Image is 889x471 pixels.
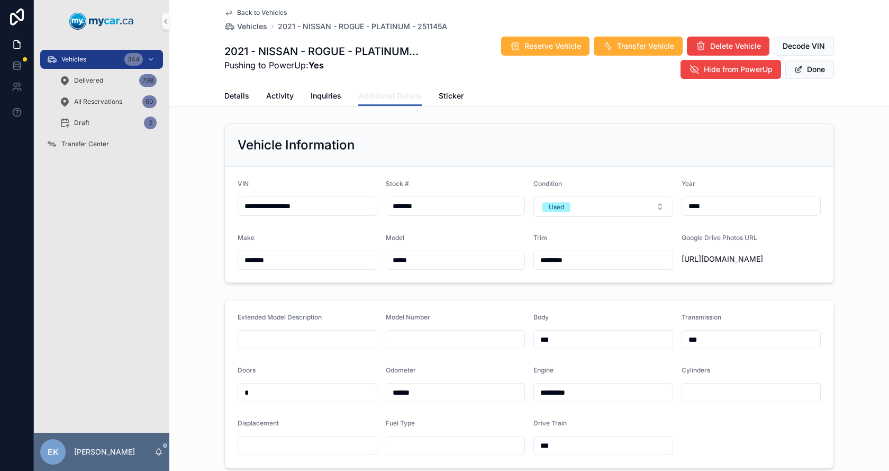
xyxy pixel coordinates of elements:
[124,53,143,66] div: 344
[439,91,464,101] span: Sticker
[524,41,581,51] span: Reserve Vehicle
[533,313,549,321] span: Body
[74,97,122,106] span: All Reservations
[266,86,294,108] a: Activity
[40,135,163,154] a: Transfer Center
[238,366,256,374] span: Doors
[533,180,562,188] span: Condition
[237,8,287,17] span: Back to Vehicles
[74,76,103,85] span: Delivered
[224,86,249,108] a: Details
[74,119,89,127] span: Draft
[358,91,422,101] span: Additional Details
[682,366,710,374] span: Cylinders
[386,419,415,427] span: Fuel Type
[785,60,834,79] button: Done
[386,234,404,242] span: Model
[142,95,157,108] div: 60
[224,44,420,59] h1: 2021 - NISSAN - ROGUE - PLATINUM - 251145A
[48,446,59,458] span: EK
[311,86,341,108] a: Inquiries
[238,313,322,321] span: Extended Model Description
[533,366,554,374] span: Engine
[278,21,447,32] a: 2021 - NISSAN - ROGUE - PLATINUM - 251145A
[617,41,674,51] span: Transfer Vehicle
[704,64,773,75] span: Hide from PowerUp
[682,313,721,321] span: Transmission
[783,41,825,51] span: Decode VIN
[224,8,287,17] a: Back to Vehicles
[681,60,781,79] button: Hide from PowerUp
[40,50,163,69] a: Vehicles344
[224,59,420,72] span: Pushing to PowerUp:
[139,74,157,87] div: 798
[682,234,757,242] span: Google Drive Photos URL
[439,86,464,108] a: Sticker
[549,202,564,212] div: Used
[237,21,267,32] span: Vehicles
[594,37,683,56] button: Transfer Vehicle
[533,419,567,427] span: Drive Train
[69,13,134,30] img: App logo
[224,91,249,101] span: Details
[61,55,86,64] span: Vehicles
[224,21,267,32] a: Vehicles
[34,42,169,167] div: scrollable content
[238,419,279,427] span: Displacement
[61,140,109,148] span: Transfer Center
[687,37,769,56] button: Delete Vehicle
[386,180,409,188] span: Stock #
[533,234,547,242] span: Trim
[53,92,163,111] a: All Reservations60
[386,313,430,321] span: Model Number
[311,91,341,101] span: Inquiries
[774,37,834,56] button: Decode VIN
[682,180,695,188] span: Year
[238,180,249,188] span: VIN
[74,447,135,457] p: [PERSON_NAME]
[53,71,163,90] a: Delivered798
[501,37,589,56] button: Reserve Vehicle
[710,41,761,51] span: Delete Vehicle
[144,117,157,129] div: 2
[266,91,294,101] span: Activity
[386,366,416,374] span: Odometer
[238,234,255,242] span: Make
[682,254,821,264] span: [URL][DOMAIN_NAME]
[358,86,422,106] a: Additional Details
[533,197,673,217] button: Select Button
[238,137,355,154] h2: Vehicle Information
[53,113,163,132] a: Draft2
[309,60,324,70] strong: Yes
